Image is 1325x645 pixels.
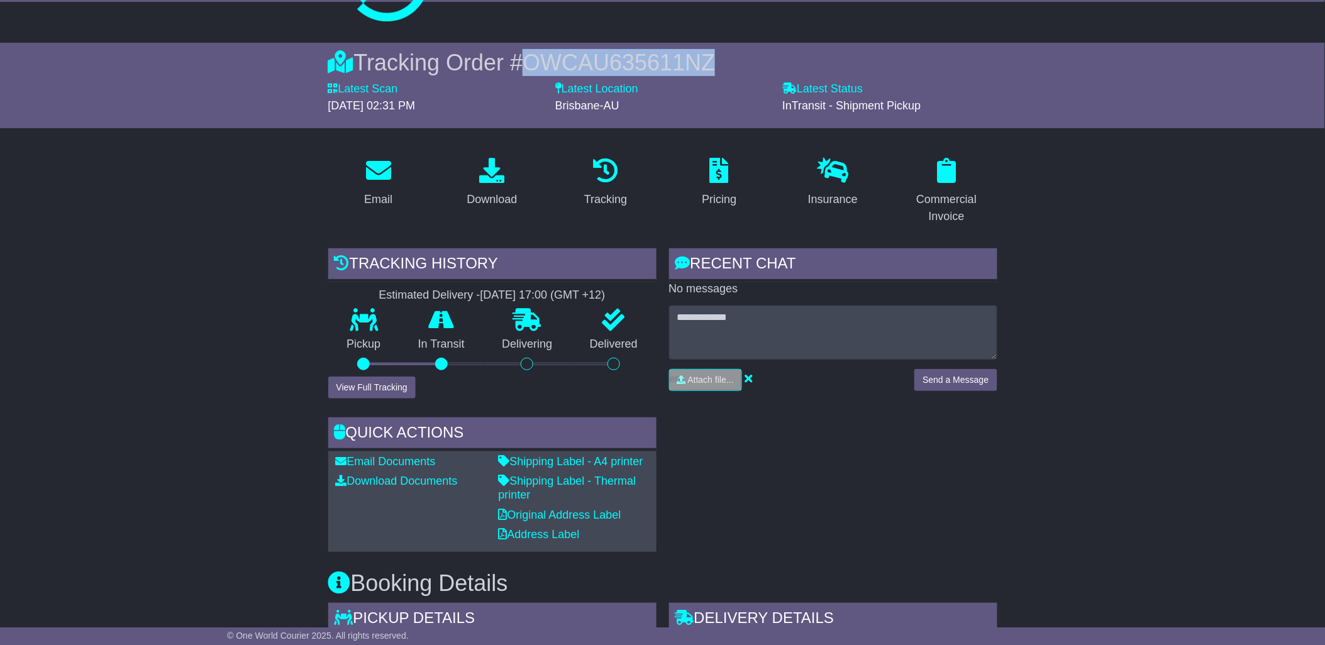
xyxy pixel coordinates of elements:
[669,282,997,296] p: No messages
[356,153,401,212] a: Email
[399,338,484,351] p: In Transit
[328,571,997,596] h3: Booking Details
[584,191,627,208] div: Tracking
[499,509,621,521] a: Original Address Label
[669,248,997,282] div: RECENT CHAT
[808,191,858,208] div: Insurance
[523,50,715,75] span: OWCAU635611NZ
[328,338,400,351] p: Pickup
[914,369,997,391] button: Send a Message
[694,153,745,212] a: Pricing
[328,248,657,282] div: Tracking history
[571,338,657,351] p: Delivered
[227,631,409,641] span: © One World Courier 2025. All rights reserved.
[904,191,989,225] div: Commercial Invoice
[702,191,736,208] div: Pricing
[336,475,458,487] a: Download Documents
[555,82,638,96] label: Latest Location
[896,153,997,229] a: Commercial Invoice
[328,417,657,451] div: Quick Actions
[555,99,619,112] span: Brisbane-AU
[328,49,997,76] div: Tracking Order #
[328,99,416,112] span: [DATE] 02:31 PM
[484,338,572,351] p: Delivering
[499,528,580,541] a: Address Label
[467,191,517,208] div: Download
[328,289,657,302] div: Estimated Delivery -
[458,153,525,212] a: Download
[782,82,863,96] label: Latest Status
[669,603,997,637] div: Delivery Details
[499,455,643,468] a: Shipping Label - A4 printer
[328,377,416,399] button: View Full Tracking
[480,289,606,302] div: [DATE] 17:00 (GMT +12)
[328,603,657,637] div: Pickup Details
[800,153,866,212] a: Insurance
[364,191,392,208] div: Email
[782,99,921,112] span: InTransit - Shipment Pickup
[499,475,636,501] a: Shipping Label - Thermal printer
[328,82,398,96] label: Latest Scan
[576,153,635,212] a: Tracking
[336,455,436,468] a: Email Documents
